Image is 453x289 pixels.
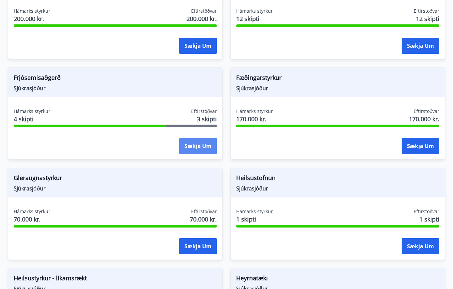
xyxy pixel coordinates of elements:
[14,185,217,192] span: Sjúkrasjóður
[236,8,273,14] span: Hámarks styrkur
[236,173,439,185] span: Heilsustofnun
[197,115,217,123] span: 3 skipti
[14,173,217,185] span: Gleraugnastyrkur
[236,115,273,123] span: 170.000 kr.
[236,185,439,192] span: Sjúkrasjóður
[190,215,217,224] span: 70.000 kr.
[236,14,273,23] span: 12 skipti
[414,208,439,215] span: Eftirstöðvar
[236,208,273,215] span: Hámarks styrkur
[14,73,217,85] span: Frjósemisaðgerð
[14,208,50,215] span: Hámarks styrkur
[236,215,273,224] span: 1 skipti
[179,38,217,54] button: Sækja um
[14,108,50,115] span: Hámarks styrkur
[14,8,50,14] span: Hámarks styrkur
[236,85,439,92] span: Sjúkrasjóður
[402,38,439,54] button: Sækja um
[191,8,217,14] span: Eftirstöðvar
[14,85,217,92] span: Sjúkrasjóður
[14,115,50,123] span: 4 skipti
[191,208,217,215] span: Eftirstöðvar
[414,108,439,115] span: Eftirstöðvar
[409,115,439,123] span: 170.000 kr.
[236,274,439,285] span: Heyrnatæki
[14,274,217,285] span: Heilsustyrkur - líkamsrækt
[402,138,439,154] button: Sækja um
[402,238,439,254] button: Sækja um
[416,14,439,23] span: 12 skipti
[191,108,217,115] span: Eftirstöðvar
[236,108,273,115] span: Hámarks styrkur
[186,14,217,23] span: 200.000 kr.
[14,14,50,23] span: 200.000 kr.
[419,215,439,224] span: 1 skipti
[179,138,217,154] button: Sækja um
[179,238,217,254] button: Sækja um
[236,73,439,85] span: Fæðingarstyrkur
[414,8,439,14] span: Eftirstöðvar
[14,215,50,224] span: 70.000 kr.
